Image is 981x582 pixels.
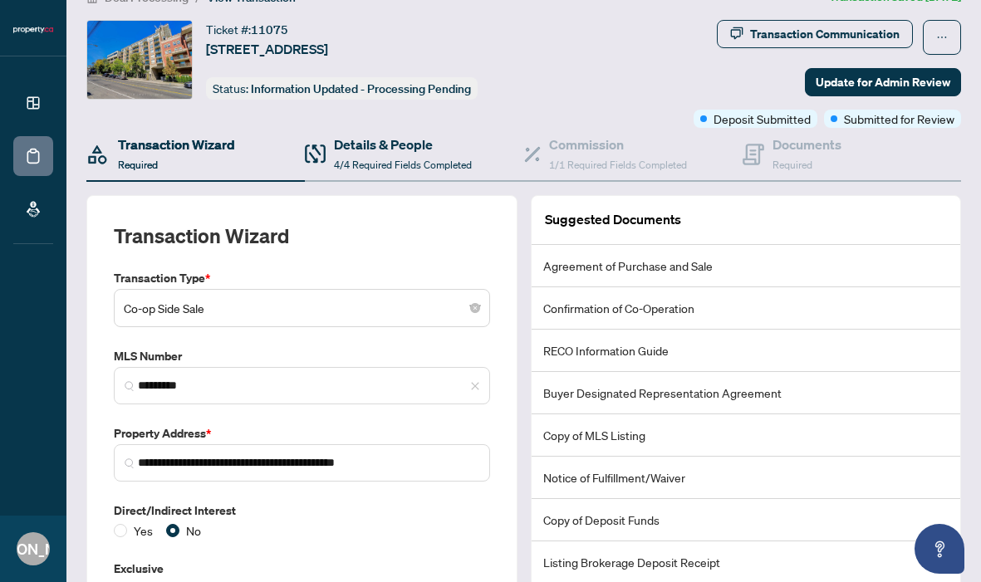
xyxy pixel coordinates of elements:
[206,39,328,59] span: [STREET_ADDRESS]
[805,68,961,96] button: Update for Admin Review
[334,134,472,154] h4: Details & People
[206,20,288,39] div: Ticket #:
[773,134,841,154] h4: Documents
[915,524,964,574] button: Open asap
[532,245,961,287] li: Agreement of Purchase and Sale
[114,501,490,520] label: Direct/Indirect Interest
[549,159,687,171] span: 1/1 Required Fields Completed
[532,287,961,330] li: Confirmation of Co-Operation
[13,25,53,35] img: logo
[549,134,687,154] h4: Commission
[334,159,472,171] span: 4/4 Required Fields Completed
[114,424,490,443] label: Property Address
[114,347,490,365] label: MLS Number
[844,110,954,128] span: Submitted for Review
[714,110,811,128] span: Deposit Submitted
[114,269,490,287] label: Transaction Type
[118,159,158,171] span: Required
[717,20,913,48] button: Transaction Communication
[125,458,135,468] img: search_icon
[206,77,478,100] div: Status:
[545,209,681,230] article: Suggested Documents
[251,81,471,96] span: Information Updated - Processing Pending
[179,521,208,540] span: No
[127,521,159,540] span: Yes
[773,159,812,171] span: Required
[470,381,480,391] span: close
[936,32,948,43] span: ellipsis
[750,21,900,47] div: Transaction Communication
[532,499,961,541] li: Copy of Deposit Funds
[114,223,289,249] h2: Transaction Wizard
[125,381,135,391] img: search_icon
[124,292,480,324] span: Co-op Side Sale
[251,22,288,37] span: 11075
[87,21,192,99] img: IMG-C12419256_1.jpg
[532,330,961,372] li: RECO Information Guide
[816,69,950,95] span: Update for Admin Review
[532,372,961,414] li: Buyer Designated Representation Agreement
[532,457,961,499] li: Notice of Fulfillment/Waiver
[114,560,490,578] label: Exclusive
[118,134,235,154] h4: Transaction Wizard
[532,414,961,457] li: Copy of MLS Listing
[470,303,480,313] span: close-circle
